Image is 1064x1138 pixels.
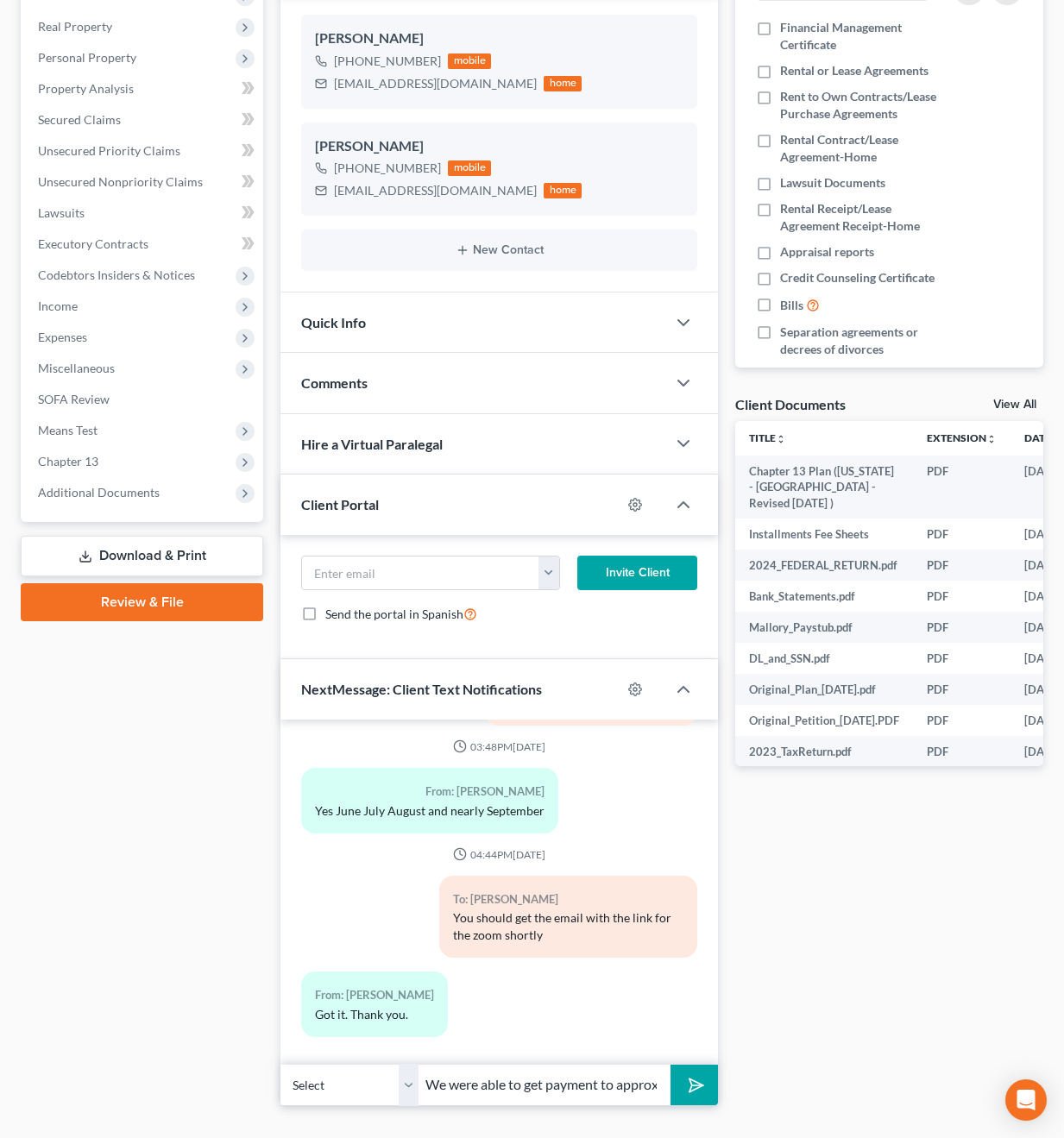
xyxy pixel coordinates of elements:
[986,434,997,444] i: unfold_more
[38,485,160,500] span: Additional Documents
[735,519,913,550] td: Installments Fee Sheets
[301,314,366,330] span: Quick Info
[38,143,180,158] span: Unsecured Priority Claims
[315,1006,434,1023] div: Got it. Thank you.
[448,53,491,69] div: mobile
[448,160,491,176] div: mobile
[735,456,913,519] td: Chapter 13 Plan ([US_STATE] - [GEOGRAPHIC_DATA] - Revised [DATE] )
[735,612,913,643] td: Mallory_Paystub.pdf
[927,431,997,444] a: Extensionunfold_more
[913,456,1010,519] td: PDF
[913,736,1010,767] td: PDF
[38,19,112,34] span: Real Property
[24,104,263,135] a: Secured Claims
[780,88,951,123] span: Rent to Own Contracts/Lease Purchase Agreements
[301,496,379,512] span: Client Portal
[301,374,368,391] span: Comments
[325,607,463,621] span: Send the portal in Spanish
[780,131,951,166] span: Rental Contract/Lease Agreement-Home
[735,643,913,674] td: DL_and_SSN.pdf
[24,73,263,104] a: Property Analysis
[749,431,786,444] a: Titleunfold_more
[315,136,683,157] div: [PERSON_NAME]
[38,330,87,344] span: Expenses
[21,536,263,576] a: Download & Print
[780,297,803,314] span: Bills
[735,395,846,413] div: Client Documents
[544,76,582,91] div: home
[780,269,935,286] span: Credit Counseling Certificate
[38,81,134,96] span: Property Analysis
[38,392,110,406] span: SOFA Review
[780,243,874,261] span: Appraisal reports
[24,198,263,229] a: Lawsuits
[38,50,136,65] span: Personal Property
[38,174,203,189] span: Unsecured Nonpriority Claims
[24,167,263,198] a: Unsecured Nonpriority Claims
[301,847,697,862] div: 04:44PM[DATE]
[913,612,1010,643] td: PDF
[38,423,98,437] span: Means Test
[301,681,542,697] span: NextMessage: Client Text Notifications
[315,802,545,820] div: Yes June July August and nearly September
[453,890,683,909] div: To: [PERSON_NAME]
[780,200,951,235] span: Rental Receipt/Lease Agreement Receipt-Home
[735,736,913,767] td: 2023_TaxReturn.pdf
[315,782,545,802] div: From: [PERSON_NAME]
[913,643,1010,674] td: PDF
[780,19,951,53] span: Financial Management Certificate
[38,112,121,127] span: Secured Claims
[38,299,78,313] span: Income
[301,739,697,754] div: 03:48PM[DATE]
[334,160,441,177] div: [PHONE_NUMBER]
[544,183,582,198] div: home
[38,267,195,282] span: Codebtors Insiders & Notices
[315,28,683,49] div: [PERSON_NAME]
[453,909,683,944] div: You should get the email with the link for the zoom shortly
[301,436,443,452] span: Hire a Virtual Paralegal
[735,581,913,612] td: Bank_Statements.pdf
[24,229,263,260] a: Executory Contracts
[38,205,85,220] span: Lawsuits
[38,236,148,251] span: Executory Contracts
[735,705,913,736] td: Original_Petition_[DATE].PDF
[419,1064,671,1106] input: Say something...
[24,135,263,167] a: Unsecured Priority Claims
[735,550,913,581] td: 2024_FEDERAL_RETURN.pdf
[913,674,1010,705] td: PDF
[913,581,1010,612] td: PDF
[315,985,434,1005] div: From: [PERSON_NAME]
[21,583,263,621] a: Review & File
[24,384,263,415] a: SOFA Review
[780,174,885,192] span: Lawsuit Documents
[780,324,951,358] span: Separation agreements or decrees of divorces
[735,674,913,705] td: Original_Plan_[DATE].pdf
[913,550,1010,581] td: PDF
[776,434,786,444] i: unfold_more
[334,53,441,70] div: [PHONE_NUMBER]
[780,367,842,384] span: Pay advices
[913,519,1010,550] td: PDF
[38,454,98,468] span: Chapter 13
[780,62,929,79] span: Rental or Lease Agreements
[302,556,538,589] input: Enter email
[1005,1079,1047,1121] div: Open Intercom Messenger
[913,705,1010,736] td: PDF
[38,361,115,375] span: Miscellaneous
[334,75,537,92] div: [EMAIL_ADDRESS][DOMAIN_NAME]
[993,399,1036,411] a: View All
[334,182,537,199] div: [EMAIL_ADDRESS][DOMAIN_NAME]
[577,556,698,590] button: Invite Client
[315,243,683,257] button: New Contact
